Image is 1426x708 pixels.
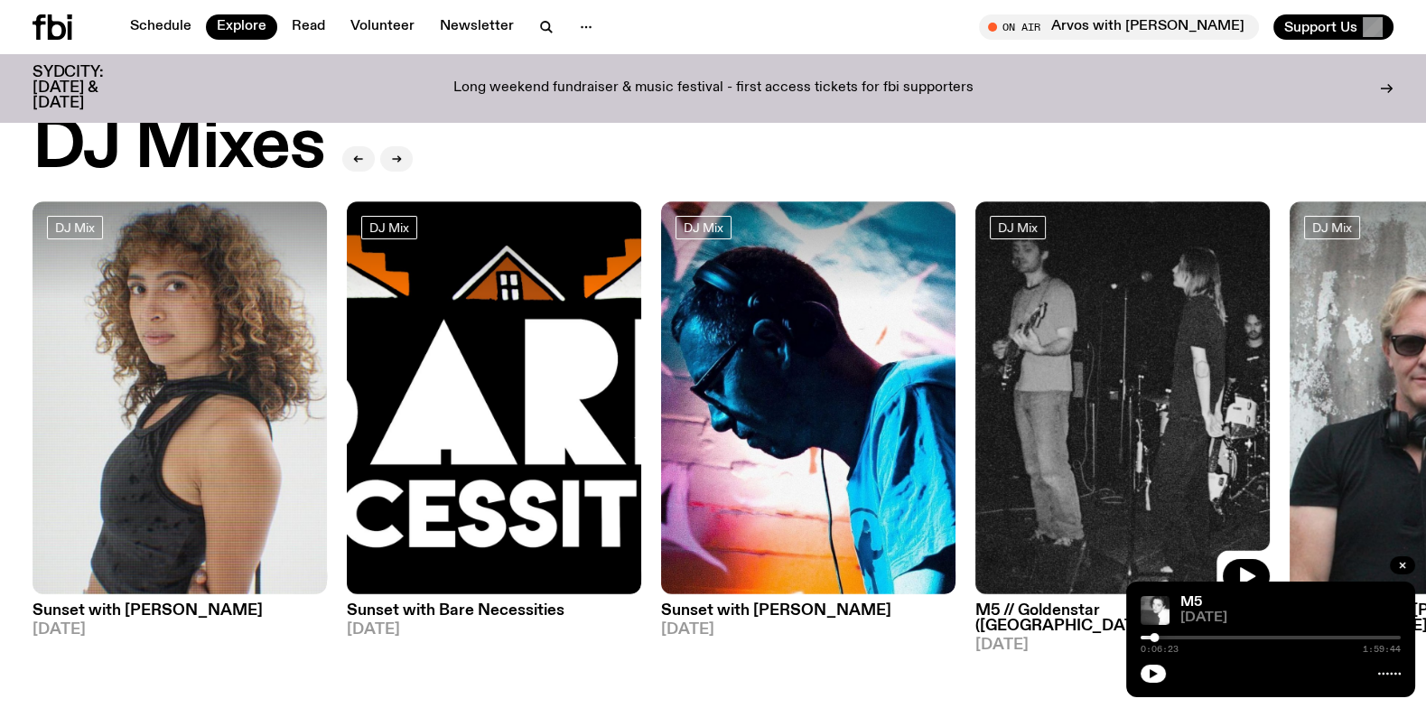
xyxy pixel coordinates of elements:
[55,220,95,234] span: DJ Mix
[33,201,327,594] img: Tangela looks past her left shoulder into the camera with an inquisitive look. She is wearing a s...
[33,622,327,638] span: [DATE]
[206,14,277,40] a: Explore
[281,14,336,40] a: Read
[33,603,327,619] h3: Sunset with [PERSON_NAME]
[1304,216,1360,239] a: DJ Mix
[1180,595,1202,610] a: M5
[661,603,955,619] h3: Sunset with [PERSON_NAME]
[361,216,417,239] a: DJ Mix
[975,594,1270,653] a: M5 // Goldenstar ([GEOGRAPHIC_DATA])[DATE]
[1312,220,1352,234] span: DJ Mix
[1141,596,1170,625] img: A black and white photo of Lilly wearing a white blouse and looking up at the camera.
[990,216,1046,239] a: DJ Mix
[453,80,974,97] p: Long weekend fundraiser & music festival - first access tickets for fbi supporters
[347,622,641,638] span: [DATE]
[1180,611,1401,625] span: [DATE]
[661,622,955,638] span: [DATE]
[684,220,723,234] span: DJ Mix
[33,65,148,111] h3: SYDCITY: [DATE] & [DATE]
[340,14,425,40] a: Volunteer
[47,216,103,239] a: DJ Mix
[975,603,1270,634] h3: M5 // Goldenstar ([GEOGRAPHIC_DATA])
[347,603,641,619] h3: Sunset with Bare Necessities
[33,594,327,638] a: Sunset with [PERSON_NAME][DATE]
[33,113,324,182] h2: DJ Mixes
[1273,14,1393,40] button: Support Us
[119,14,202,40] a: Schedule
[676,216,732,239] a: DJ Mix
[429,14,525,40] a: Newsletter
[1363,645,1401,654] span: 1:59:44
[369,220,409,234] span: DJ Mix
[347,201,641,594] img: Bare Necessities
[1141,645,1179,654] span: 0:06:23
[661,201,955,594] img: Simon Caldwell stands side on, looking downwards. He has headphones on. Behind him is a brightly ...
[975,638,1270,653] span: [DATE]
[347,594,641,638] a: Sunset with Bare Necessities[DATE]
[979,14,1259,40] button: On AirArvos with [PERSON_NAME]
[998,220,1038,234] span: DJ Mix
[661,594,955,638] a: Sunset with [PERSON_NAME][DATE]
[1284,19,1357,35] span: Support Us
